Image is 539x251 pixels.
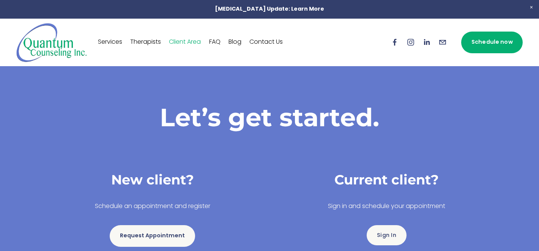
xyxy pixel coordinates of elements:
[249,36,283,48] a: Contact Us
[407,38,415,46] a: Instagram
[422,38,431,46] a: LinkedIn
[276,201,497,212] p: Sign in and schedule your appointment
[42,201,263,212] p: Schedule an appointment and register
[130,36,161,48] a: Therapists
[461,32,523,53] a: Schedule now
[110,225,195,247] a: Request Appointment
[438,38,447,46] a: info@quantumcounselinginc.com
[42,171,263,189] h3: New client?
[391,38,399,46] a: Facebook
[42,102,497,132] h1: Let’s get started.
[16,22,87,62] img: Quantum Counseling Inc. | Change starts here.
[98,36,122,48] a: Services
[367,225,406,245] a: Sign In
[276,171,497,189] h3: Current client?
[169,36,201,48] a: Client Area
[229,36,241,48] a: Blog
[209,36,221,48] a: FAQ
